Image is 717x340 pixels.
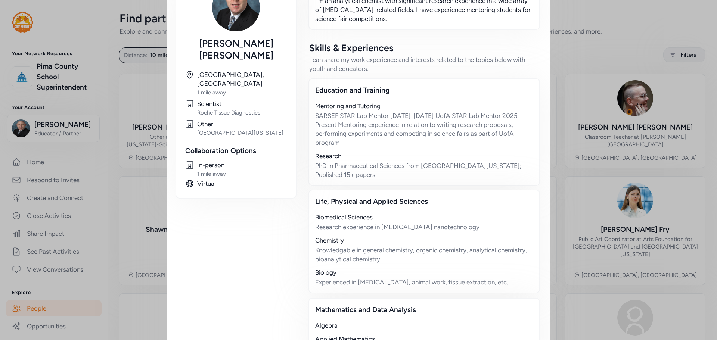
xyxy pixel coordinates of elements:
div: Collaboration Options [185,146,287,156]
div: Experienced in [MEDICAL_DATA], animal work, tissue extraction, etc. [315,278,533,287]
div: In-person [197,160,287,169]
div: [GEOGRAPHIC_DATA][US_STATE] [197,129,287,137]
div: PhD in Pharmaceutical Sciences from [GEOGRAPHIC_DATA][US_STATE]; Published 15+ papers [315,161,533,179]
div: Algebra [315,321,533,330]
div: Other [197,119,287,128]
div: Virtual [197,179,287,188]
div: Chemistry [315,236,533,245]
div: 1 mile away [197,170,287,178]
div: [PERSON_NAME] [PERSON_NAME] [185,37,287,61]
div: Research [315,152,533,160]
div: Mathematics and Data Analysis [315,305,533,315]
div: [GEOGRAPHIC_DATA], [GEOGRAPHIC_DATA] [197,70,287,88]
div: Education and Training [315,85,533,96]
div: Biomedical Sciences [315,213,533,222]
div: Skills & Experiences [309,42,539,54]
div: Roche Tissue Diagnostics [197,109,287,116]
div: Life, Physical and Applied Sciences [315,196,533,207]
div: Research experience in [MEDICAL_DATA] nanotechnology [315,222,533,231]
div: SARSEF STAR Lab Mentor [DATE]-[DATE] UofA STAR Lab Mentor 2025-Present Mentoring experience in re... [315,111,533,147]
div: Knowledgable in general chemistry, organic chemistry, analytical chemistry, bioanalytical chemistry [315,246,533,263]
div: I can share my work experience and interests related to the topics below with youth and educators. [309,55,539,73]
div: Mentoring and Tutoring [315,102,533,110]
div: Scientist [197,99,287,108]
div: 1 mile away [197,89,287,96]
div: Biology [315,268,533,277]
